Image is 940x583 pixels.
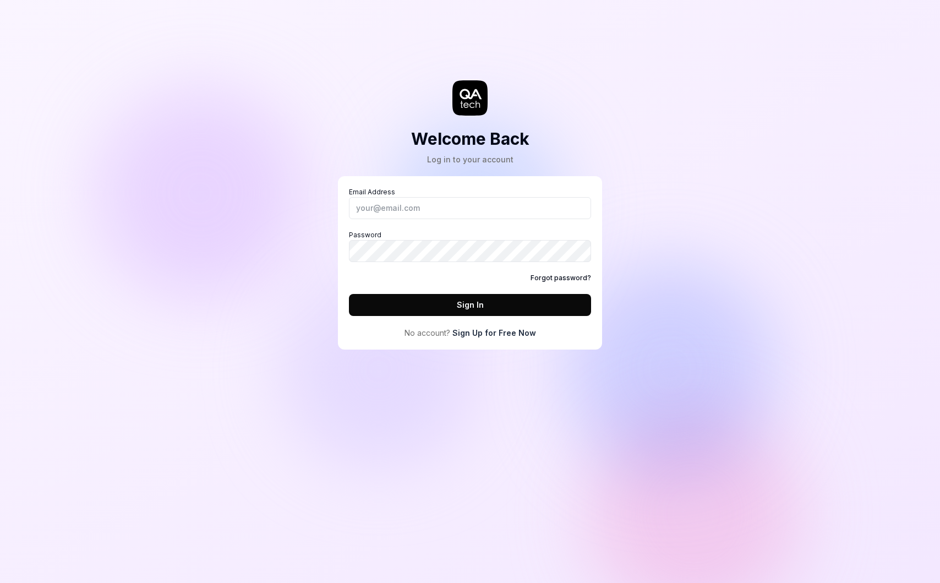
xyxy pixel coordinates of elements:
[349,240,591,262] input: Password
[405,327,450,339] span: No account?
[531,273,591,283] a: Forgot password?
[349,230,591,262] label: Password
[452,327,536,339] a: Sign Up for Free Now
[349,294,591,316] button: Sign In
[349,197,591,219] input: Email Address
[349,187,591,219] label: Email Address
[411,154,529,165] div: Log in to your account
[411,127,529,151] h2: Welcome Back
